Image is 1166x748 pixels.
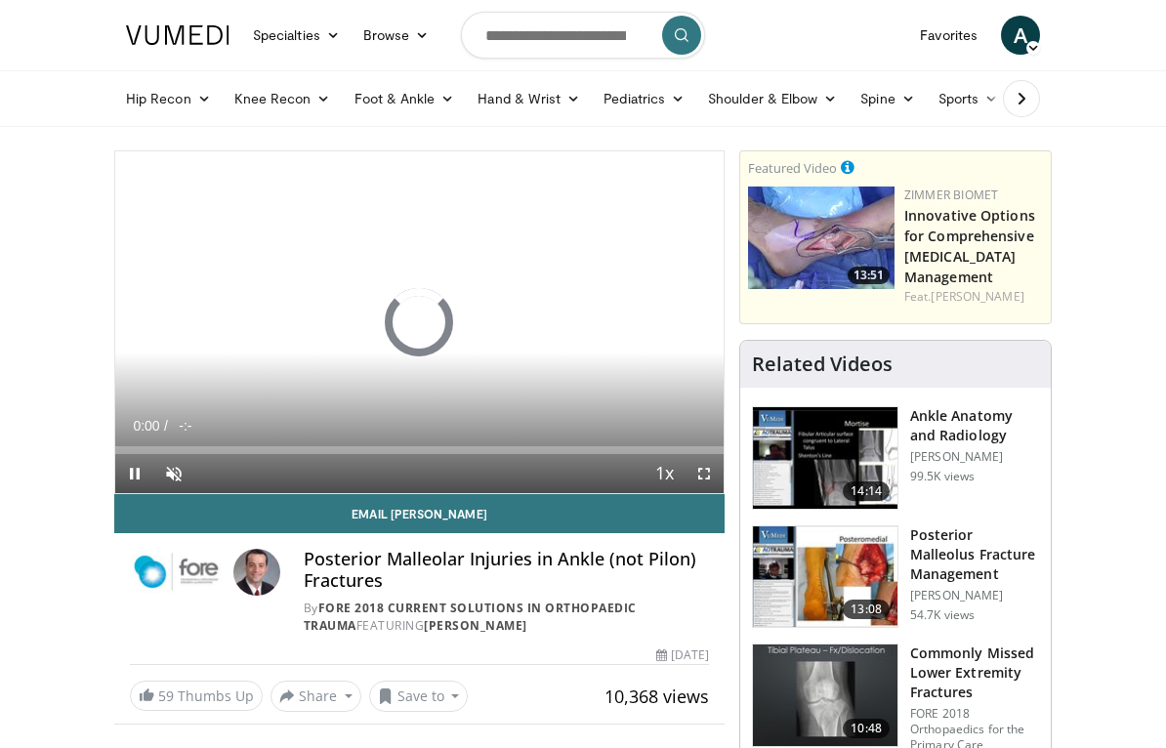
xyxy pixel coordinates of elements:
a: [PERSON_NAME] [424,617,527,634]
a: Favorites [908,16,989,55]
a: 13:08 Posterior Malleolus Fracture Management [PERSON_NAME] 54.7K views [752,525,1039,629]
a: Zimmer Biomet [904,187,998,203]
p: 99.5K views [910,469,975,484]
span: 59 [158,686,174,705]
img: 50e07c4d-707f-48cd-824d-a6044cd0d074.150x105_q85_crop-smart_upscale.jpg [753,526,897,628]
img: d079e22e-f623-40f6-8657-94e85635e1da.150x105_q85_crop-smart_upscale.jpg [753,407,897,509]
span: 14:14 [843,481,890,501]
img: VuMedi Logo [126,25,229,45]
div: By FEATURING [304,600,709,635]
h4: Posterior Malleolar Injuries in Ankle (not Pilon) Fractures [304,549,709,591]
a: A [1001,16,1040,55]
small: Featured Video [748,159,837,177]
span: 0:00 [133,418,159,434]
button: Save to [369,681,469,712]
h3: Ankle Anatomy and Radiology [910,406,1039,445]
button: Unmute [154,454,193,493]
input: Search topics, interventions [461,12,705,59]
a: Hip Recon [114,79,223,118]
div: Feat. [904,288,1043,306]
a: Spine [849,79,926,118]
a: Knee Recon [223,79,343,118]
a: 14:14 Ankle Anatomy and Radiology [PERSON_NAME] 99.5K views [752,406,1039,510]
a: Sports [927,79,1011,118]
video-js: Video Player [115,151,724,493]
a: Foot & Ankle [343,79,467,118]
span: 10:48 [843,719,890,738]
span: 13:51 [848,267,890,284]
button: Share [271,681,361,712]
a: Email [PERSON_NAME] [114,494,725,533]
a: Shoulder & Elbow [696,79,849,118]
span: 13:08 [843,600,890,619]
img: ce164293-0bd9-447d-b578-fc653e6584c8.150x105_q85_crop-smart_upscale.jpg [748,187,895,289]
button: Playback Rate [645,454,685,493]
a: Hand & Wrist [466,79,592,118]
a: [PERSON_NAME] [931,288,1023,305]
a: Specialties [241,16,352,55]
button: Pause [115,454,154,493]
h4: Related Videos [752,353,893,376]
div: Progress Bar [115,446,724,454]
span: 10,368 views [604,685,709,708]
h3: Posterior Malleolus Fracture Management [910,525,1039,584]
span: / [164,418,168,434]
a: 13:51 [748,187,895,289]
p: [PERSON_NAME] [910,449,1039,465]
img: 4aa379b6-386c-4fb5-93ee-de5617843a87.150x105_q85_crop-smart_upscale.jpg [753,644,897,746]
a: FORE 2018 Current Solutions in Orthopaedic Trauma [304,600,637,634]
div: [DATE] [656,646,709,664]
button: Fullscreen [685,454,724,493]
p: 54.7K views [910,607,975,623]
a: 59 Thumbs Up [130,681,263,711]
p: [PERSON_NAME] [910,588,1039,603]
a: Browse [352,16,441,55]
a: Innovative Options for Comprehensive [MEDICAL_DATA] Management [904,206,1035,286]
img: FORE 2018 Current Solutions in Orthopaedic Trauma [130,549,226,596]
a: Pediatrics [592,79,696,118]
h3: Commonly Missed Lower Extremity Fractures [910,644,1039,702]
img: Avatar [233,549,280,596]
span: -:- [179,418,191,434]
